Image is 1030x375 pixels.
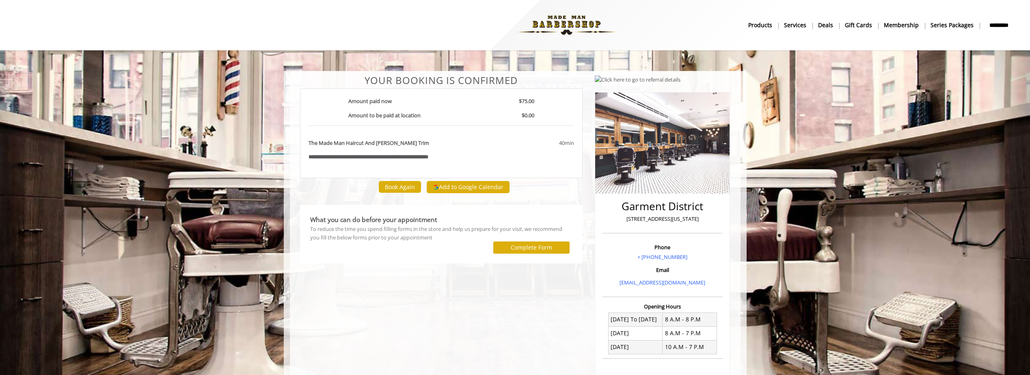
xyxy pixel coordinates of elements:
img: Made Man Barbershop logo [511,3,622,47]
b: $0.00 [522,112,534,119]
a: + [PHONE_NUMBER] [637,253,687,261]
a: Gift cardsgift cards [839,19,878,31]
button: Book Again [379,181,421,193]
td: [DATE] [608,340,663,354]
h3: Phone [604,244,721,250]
b: Services [784,21,806,30]
h3: Email [604,267,721,273]
td: 8 A.M - 7 P.M [663,326,717,340]
a: DealsDeals [812,19,839,31]
td: 10 A.M - 7 P.M [663,340,717,354]
b: Deals [818,21,833,30]
b: gift cards [845,21,872,30]
a: [EMAIL_ADDRESS][DOMAIN_NAME] [620,279,705,286]
b: $75.00 [519,97,534,105]
p: [STREET_ADDRESS][US_STATE] [604,215,721,223]
a: MembershipMembership [878,19,925,31]
button: Complete Form [493,241,570,253]
b: The Made Man Haircut And [PERSON_NAME] Trim [309,139,429,147]
td: [DATE] [608,326,663,340]
label: Complete Form [511,244,552,251]
div: 40min [494,139,574,147]
div: To reduce the time you spend filling forms in the store and help us prepare for your visit, we re... [310,225,573,242]
td: [DATE] To [DATE] [608,312,663,326]
b: Membership [884,21,919,30]
a: Series packagesSeries packages [925,19,980,31]
button: Add to Google Calendar [427,181,510,193]
img: Click here to go to referral details [595,75,680,84]
b: Series packages [931,21,974,30]
b: Amount paid now [348,97,392,105]
center: Your Booking is confirmed [300,75,583,86]
h2: Garment District [604,200,721,212]
b: products [748,21,772,30]
a: Productsproducts [743,19,778,31]
b: What you can do before your appointment [310,215,437,224]
b: Amount to be paid at location [348,112,421,119]
a: ServicesServices [778,19,812,31]
td: 8 A.M - 8 P.M [663,312,717,326]
h3: Opening Hours [602,304,723,309]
